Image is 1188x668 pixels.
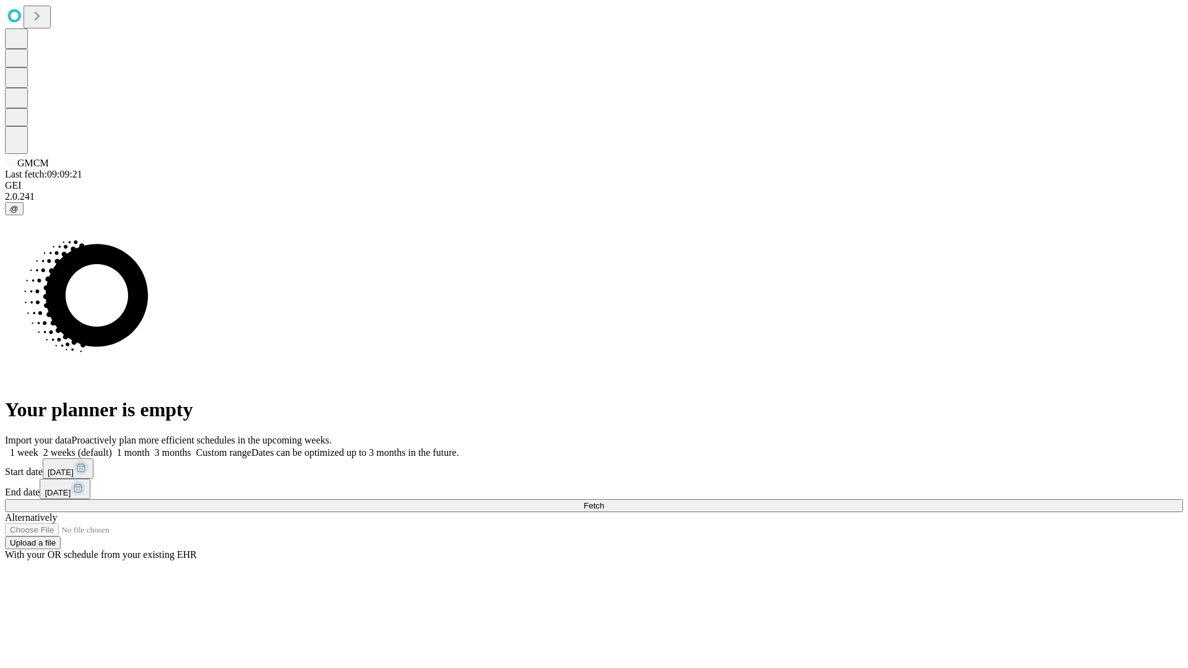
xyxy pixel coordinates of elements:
[10,447,38,458] span: 1 week
[43,447,112,458] span: 2 weeks (default)
[40,479,90,499] button: [DATE]
[45,488,71,497] span: [DATE]
[5,398,1183,421] h1: Your planner is empty
[5,512,57,523] span: Alternatively
[5,435,72,445] span: Import your data
[196,447,251,458] span: Custom range
[5,458,1183,479] div: Start date
[48,468,74,477] span: [DATE]
[10,204,19,213] span: @
[5,202,24,215] button: @
[251,447,458,458] span: Dates can be optimized up to 3 months in the future.
[5,549,197,560] span: With your OR schedule from your existing EHR
[5,169,82,179] span: Last fetch: 09:09:21
[5,479,1183,499] div: End date
[17,158,49,168] span: GMCM
[43,458,93,479] button: [DATE]
[5,499,1183,512] button: Fetch
[155,447,191,458] span: 3 months
[583,501,604,510] span: Fetch
[72,435,332,445] span: Proactively plan more efficient schedules in the upcoming weeks.
[5,180,1183,191] div: GEI
[5,191,1183,202] div: 2.0.241
[5,536,61,549] button: Upload a file
[117,447,150,458] span: 1 month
